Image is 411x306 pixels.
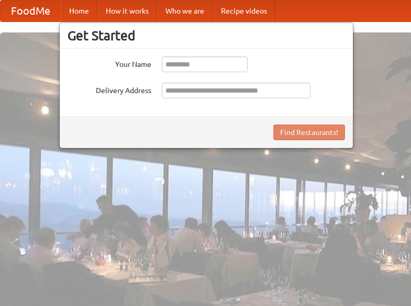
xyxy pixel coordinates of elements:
[1,1,61,21] a: FoodMe
[157,1,213,21] a: Who we are
[61,1,97,21] a: Home
[273,124,345,140] button: Find Restaurants!
[68,56,151,70] label: Your Name
[68,83,151,96] label: Delivery Address
[68,28,345,43] h3: Get Started
[97,1,157,21] a: How it works
[213,1,275,21] a: Recipe videos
